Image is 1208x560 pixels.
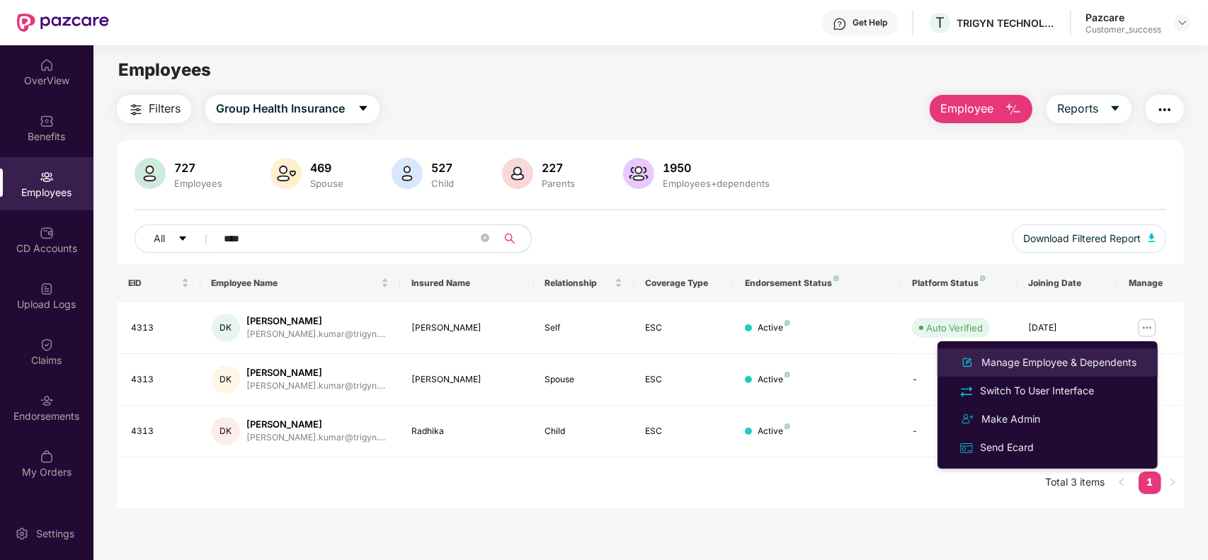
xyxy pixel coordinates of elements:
th: Manage [1117,264,1184,302]
span: Employee Name [212,278,379,289]
span: EID [128,278,178,289]
th: EID [117,264,200,302]
span: T [935,14,945,31]
div: Switch To User Interface [977,383,1097,399]
img: svg+xml;base64,PHN2ZyBpZD0iRHJvcGRvd24tMzJ4MzIiIHhtbG5zPSJodHRwOi8vd3d3LnczLm9yZy8yMDAwL3N2ZyIgd2... [1177,17,1188,28]
img: manageButton [1136,316,1158,339]
div: Make Admin [979,411,1043,427]
span: Relationship [545,278,612,289]
th: Employee Name [200,264,401,302]
div: TRIGYN TECHNOLOGIES LIMITED [957,16,1056,30]
img: New Pazcare Logo [17,13,109,32]
img: svg+xml;base64,PHN2ZyB4bWxucz0iaHR0cDovL3d3dy53My5vcmcvMjAwMC9zdmciIHdpZHRoPSIxNiIgaGVpZ2h0PSIxNi... [959,440,974,456]
div: Manage Employee & Dependents [979,355,1139,370]
img: svg+xml;base64,PHN2ZyBpZD0iSGVscC0zMngzMiIgeG1sbnM9Imh0dHA6Ly93d3cudzMub3JnLzIwMDAvc3ZnIiB3aWR0aD... [833,17,847,31]
div: Get Help [853,17,887,28]
div: Send Ecard [977,440,1037,455]
img: svg+xml;base64,PHN2ZyB4bWxucz0iaHR0cDovL3d3dy53My5vcmcvMjAwMC9zdmciIHhtbG5zOnhsaW5rPSJodHRwOi8vd3... [959,354,976,371]
img: svg+xml;base64,PHN2ZyB4bWxucz0iaHR0cDovL3d3dy53My5vcmcvMjAwMC9zdmciIHdpZHRoPSIyNCIgaGVpZ2h0PSIyNC... [959,384,974,399]
th: Relationship [534,264,634,302]
div: Customer_success [1086,24,1161,35]
img: svg+xml;base64,PHN2ZyB4bWxucz0iaHR0cDovL3d3dy53My5vcmcvMjAwMC9zdmciIHdpZHRoPSIyNCIgaGVpZ2h0PSIyNC... [959,411,976,428]
div: Pazcare [1086,11,1161,24]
